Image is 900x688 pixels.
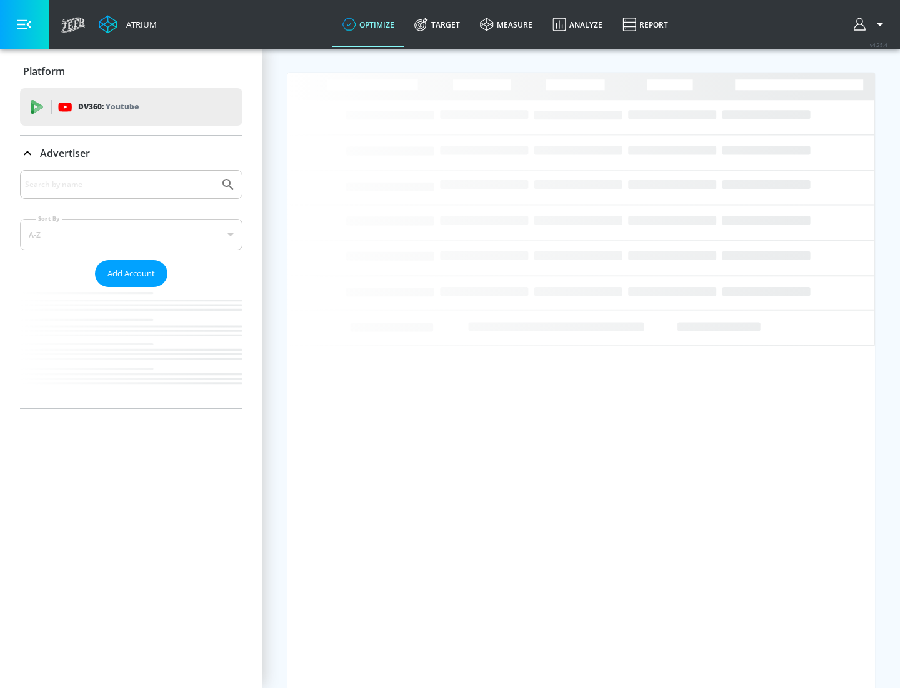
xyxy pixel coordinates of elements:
nav: list of Advertiser [20,287,242,408]
button: Add Account [95,260,167,287]
div: Advertiser [20,136,242,171]
p: Youtube [106,100,139,113]
span: v 4.25.4 [870,41,887,48]
div: DV360: Youtube [20,88,242,126]
span: Add Account [107,266,155,281]
a: Target [404,2,470,47]
div: Advertiser [20,170,242,408]
div: Atrium [121,19,157,30]
a: Report [612,2,678,47]
div: Platform [20,54,242,89]
a: optimize [332,2,404,47]
div: A-Z [20,219,242,250]
input: Search by name [25,176,214,193]
p: Platform [23,64,65,78]
p: DV360: [78,100,139,114]
a: Atrium [99,15,157,34]
a: measure [470,2,542,47]
p: Advertiser [40,146,90,160]
label: Sort By [36,215,62,223]
a: Analyze [542,2,612,47]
